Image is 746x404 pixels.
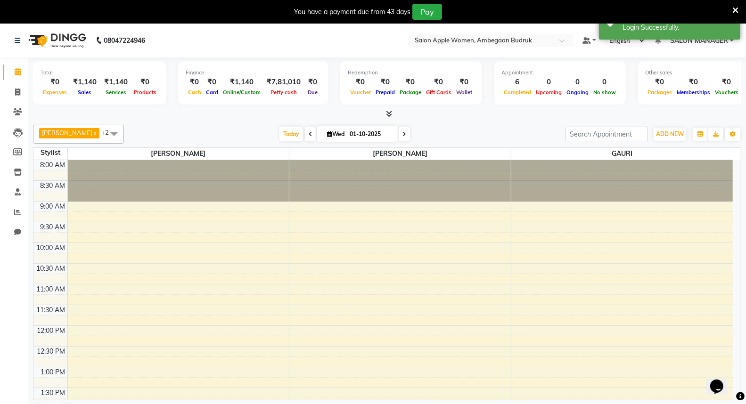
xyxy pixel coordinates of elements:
div: Redemption [348,69,475,77]
img: logo [24,27,89,54]
span: [PERSON_NAME] [289,148,511,160]
span: Voucher [348,89,373,96]
div: Total [41,69,159,77]
div: 10:30 AM [35,264,67,274]
span: SALON MANAGER [670,36,728,46]
span: [PERSON_NAME] [42,129,92,137]
div: ₹0 [186,77,204,88]
span: Gift Cards [424,89,454,96]
div: 8:00 AM [39,160,67,170]
a: x [92,129,97,137]
button: Pay [412,4,442,20]
div: Stylist [33,148,67,158]
span: Card [204,89,221,96]
div: 9:30 AM [39,222,67,232]
span: Ongoing [564,89,591,96]
div: 0 [591,77,618,88]
div: ₹0 [131,77,159,88]
span: Services [103,89,129,96]
div: 0 [564,77,591,88]
span: +2 [101,129,116,136]
span: Prepaid [373,89,397,96]
span: Vouchers [713,89,741,96]
div: ₹0 [674,77,713,88]
b: 08047224946 [104,27,145,54]
div: 11:30 AM [35,305,67,315]
button: ADD NEW [654,128,686,141]
div: ₹0 [373,77,397,88]
div: ₹0 [713,77,741,88]
div: 11:00 AM [35,284,67,294]
div: Finance [186,69,321,77]
div: ₹0 [304,77,321,88]
div: 10:00 AM [35,243,67,253]
span: Completed [501,89,533,96]
div: 1:00 PM [39,367,67,377]
div: ₹7,81,010 [263,77,304,88]
div: 9:00 AM [39,202,67,211]
div: 6 [501,77,533,88]
div: ₹1,140 [69,77,100,88]
div: ₹0 [41,77,69,88]
div: Appointment [501,69,618,77]
div: You have a payment due from 43 days [294,7,410,17]
div: 12:00 PM [35,326,67,336]
div: 12:30 PM [35,347,67,356]
div: ₹0 [424,77,454,88]
span: Petty cash [268,89,299,96]
div: ₹1,140 [221,77,263,88]
span: No show [591,89,618,96]
div: ₹0 [645,77,674,88]
span: Online/Custom [221,89,263,96]
div: ₹0 [454,77,475,88]
span: Today [279,127,303,141]
div: ₹1,140 [100,77,131,88]
span: Wed [325,130,347,137]
span: Cash [186,89,204,96]
span: Expenses [41,89,69,96]
span: Products [131,89,159,96]
span: Memberships [674,89,713,96]
input: Search Appointment [566,127,648,141]
div: Login Successfully. [623,23,733,32]
input: 2025-10-01 [347,127,394,141]
span: Sales [76,89,94,96]
div: 1:30 PM [39,388,67,398]
div: ₹0 [348,77,373,88]
div: 8:30 AM [39,181,67,191]
div: ₹0 [204,77,221,88]
span: Package [397,89,424,96]
span: Upcoming [533,89,564,96]
span: GAURI [511,148,733,160]
span: ADD NEW [656,130,684,137]
span: Packages [645,89,674,96]
span: [PERSON_NAME] [68,148,289,160]
span: Due [305,89,320,96]
div: ₹0 [397,77,424,88]
iframe: chat widget [706,366,737,395]
div: 0 [533,77,564,88]
span: Wallet [454,89,475,96]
